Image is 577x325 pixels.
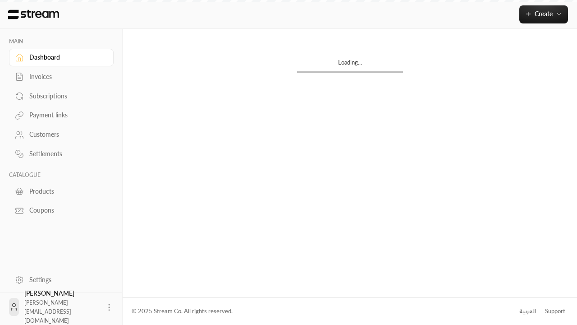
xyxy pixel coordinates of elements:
[9,172,114,179] p: CATALOGUE
[9,68,114,86] a: Invoices
[9,182,114,200] a: Products
[519,307,536,316] div: العربية
[9,87,114,105] a: Subscriptions
[29,206,102,215] div: Coupons
[9,107,114,124] a: Payment links
[29,149,102,158] div: Settlements
[29,275,102,284] div: Settings
[132,307,233,316] div: © 2025 Stream Co. All rights reserved.
[9,145,114,163] a: Settlements
[7,9,60,19] img: Logo
[519,5,568,23] button: Create
[24,289,99,325] div: [PERSON_NAME]
[297,58,403,71] div: Loading...
[29,53,102,62] div: Dashboard
[29,130,102,139] div: Customers
[24,299,71,324] span: [PERSON_NAME][EMAIL_ADDRESS][DOMAIN_NAME]
[9,271,114,288] a: Settings
[29,187,102,196] div: Products
[29,92,102,101] div: Subscriptions
[9,38,114,45] p: MAIN
[9,202,114,219] a: Coupons
[9,126,114,144] a: Customers
[542,303,568,320] a: Support
[535,10,553,18] span: Create
[9,49,114,66] a: Dashboard
[29,111,102,120] div: Payment links
[29,72,102,81] div: Invoices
